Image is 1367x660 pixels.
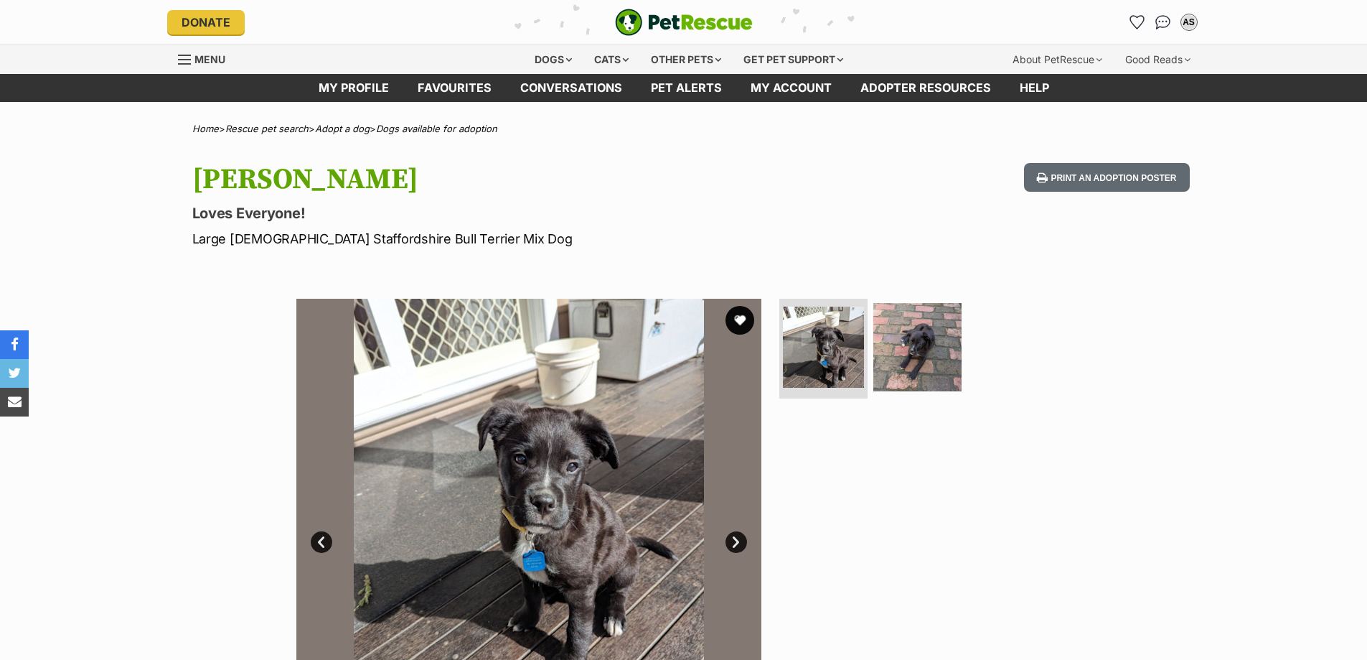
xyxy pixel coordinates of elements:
img: Photo of Ollie [783,307,864,388]
img: Photo of Ollie [873,303,962,391]
img: logo-e224e6f780fb5917bec1dbf3a21bbac754714ae5b6737aabdf751b685950b380.svg [615,9,753,36]
div: AS [1182,15,1196,29]
a: Favourites [1126,11,1149,34]
button: Print an adoption poster [1024,163,1189,192]
a: Pet alerts [636,74,736,102]
a: Rescue pet search [225,123,309,134]
div: Cats [584,45,639,74]
div: About PetRescue [1002,45,1112,74]
a: Menu [178,45,235,71]
ul: Account quick links [1126,11,1201,34]
div: Other pets [641,45,731,74]
button: My account [1178,11,1201,34]
a: Dogs available for adoption [376,123,497,134]
a: Donate [167,10,245,34]
a: My account [736,74,846,102]
a: conversations [506,74,636,102]
img: chat-41dd97257d64d25036548639549fe6c8038ab92f7586957e7f3b1b290dea8141.svg [1155,15,1170,29]
a: Adopt a dog [315,123,370,134]
div: Dogs [525,45,582,74]
a: Adopter resources [846,74,1005,102]
p: Loves Everyone! [192,203,799,223]
a: Favourites [403,74,506,102]
div: Get pet support [733,45,853,74]
h1: [PERSON_NAME] [192,163,799,196]
a: Help [1005,74,1063,102]
a: Home [192,123,219,134]
div: > > > [156,124,1211,134]
a: Next [725,531,747,553]
div: Good Reads [1115,45,1201,74]
a: Prev [311,531,332,553]
a: My profile [304,74,403,102]
a: PetRescue [615,9,753,36]
button: favourite [725,306,754,335]
a: Conversations [1152,11,1175,34]
span: Menu [194,53,225,65]
p: Large [DEMOGRAPHIC_DATA] Staffordshire Bull Terrier Mix Dog [192,229,799,248]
